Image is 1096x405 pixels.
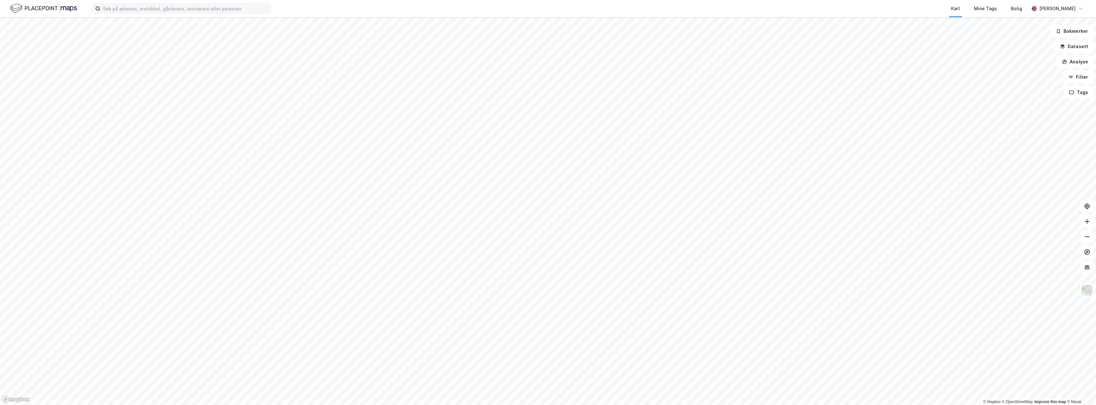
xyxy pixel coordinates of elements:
a: Mapbox homepage [2,396,30,403]
div: Mine Tags [974,5,997,12]
button: Tags [1064,86,1093,99]
input: Søk på adresse, matrikkel, gårdeiere, leietakere eller personer [100,4,270,13]
button: Filter [1063,71,1093,83]
img: logo.f888ab2527a4732fd821a326f86c7f29.svg [10,3,77,14]
button: Analyse [1056,55,1093,68]
a: OpenStreetMap [1002,400,1033,404]
button: Datasett [1055,40,1093,53]
iframe: Chat Widget [1064,374,1096,405]
button: Bokmerker [1050,25,1093,38]
div: [PERSON_NAME] [1039,5,1076,12]
img: Z [1081,284,1093,296]
a: Mapbox [983,400,1001,404]
a: Improve this map [1035,400,1066,404]
div: Kart [951,5,960,12]
div: Bolig [1011,5,1022,12]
